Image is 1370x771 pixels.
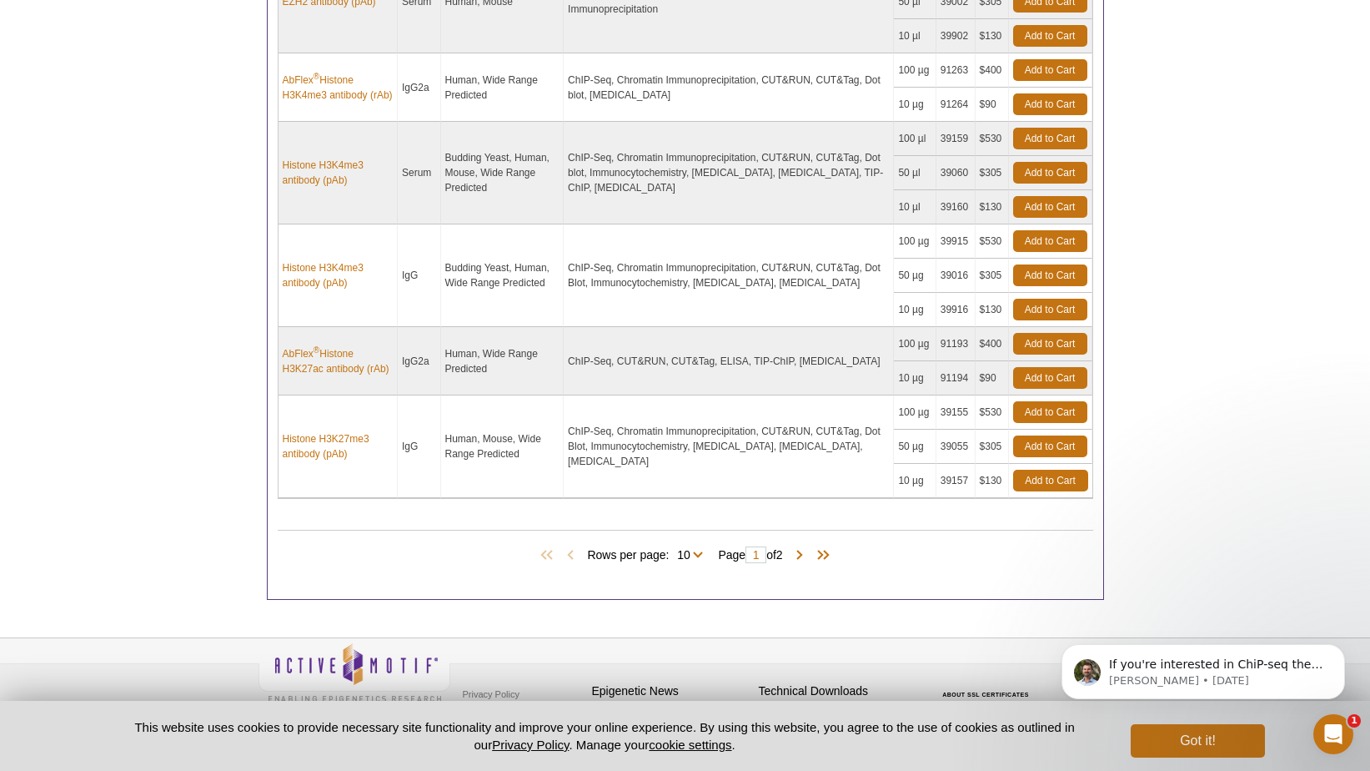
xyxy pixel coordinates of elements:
td: IgG2a [398,327,441,396]
td: IgG [398,224,441,327]
a: Add to Cart [1013,367,1087,389]
td: $130 [976,190,1009,224]
a: Add to Cart [1013,93,1087,115]
td: $305 [976,430,1009,464]
td: 39157 [936,464,976,498]
a: ABOUT SSL CERTIFICATES [942,692,1029,698]
td: 50 µg [894,259,936,293]
a: Add to Cart [1013,25,1087,47]
td: 39155 [936,396,976,430]
td: 39055 [936,430,976,464]
h2: Products (14) [278,530,1093,531]
td: IgG [398,396,441,498]
td: $305 [976,156,1009,190]
td: $530 [976,122,1009,156]
td: Budding Yeast, Human, Wide Range Predicted [441,224,565,327]
td: $400 [976,327,1009,361]
td: 10 µl [894,190,936,224]
td: 39159 [936,122,976,156]
a: Add to Cart [1013,436,1087,457]
h4: Technical Downloads [759,684,917,698]
td: 39016 [936,259,976,293]
a: Add to Cart [1013,59,1087,81]
td: $130 [976,464,1009,498]
td: Human, Wide Range Predicted [441,327,565,396]
td: 50 µg [894,430,936,464]
td: ChIP-Seq, CUT&RUN, CUT&Tag, ELISA, TIP-ChIP, [MEDICAL_DATA] [564,327,894,396]
td: 10 µg [894,88,936,122]
span: 1 [1347,714,1361,728]
sup: ® [314,72,319,81]
td: Budding Yeast, Human, Mouse, Wide Range Predicted [441,122,565,224]
span: Next Page [791,547,808,564]
span: Last Page [808,547,833,564]
a: Add to Cart [1013,333,1087,355]
a: Add to Cart [1013,299,1087,320]
td: 100 µg [894,327,936,361]
span: Page of [710,547,790,563]
td: Serum [398,122,441,224]
a: Add to Cart [1013,162,1087,184]
td: $530 [976,396,1009,430]
table: Click to Verify - This site chose Symantec SSL for secure e-commerce and confidential communicati... [926,668,1051,704]
td: 91264 [936,88,976,122]
td: 100 µl [894,122,936,156]
td: 10 µl [894,19,936,53]
td: $90 [976,88,1009,122]
a: Add to Cart [1013,128,1087,149]
a: Privacy Policy [492,738,569,752]
img: Active Motif, [258,638,450,706]
a: Histone H3K27me3 antibody (pAb) [283,431,393,461]
button: cookie settings [649,738,731,752]
a: Add to Cart [1013,196,1087,218]
td: 39902 [936,19,976,53]
td: 100 µg [894,224,936,259]
td: 100 µg [894,396,936,430]
td: 10 µg [894,464,936,498]
sup: ® [314,345,319,355]
p: This website uses cookies to provide necessary site functionality and improve your online experie... [106,718,1104,753]
a: AbFlex®Histone H3K4me3 antibody (rAb) [283,73,393,103]
td: 91263 [936,53,976,88]
td: Human, Mouse, Wide Range Predicted [441,396,565,498]
a: Add to Cart [1013,265,1087,286]
td: ChIP-Seq, Chromatin Immunoprecipitation, CUT&RUN, CUT&Tag, Dot blot, Immunocytochemistry, [MEDICA... [564,122,894,224]
h4: Epigenetic News [592,684,750,698]
a: Add to Cart [1013,470,1088,491]
td: 91194 [936,361,976,396]
td: $130 [976,19,1009,53]
a: Histone H3K4me3 antibody (pAb) [283,260,393,290]
td: IgG2a [398,53,441,122]
a: Add to Cart [1013,401,1087,423]
span: Previous Page [562,547,579,564]
td: 100 µg [894,53,936,88]
td: 91193 [936,327,976,361]
td: $400 [976,53,1009,88]
td: Human, Wide Range Predicted [441,53,565,122]
td: 39915 [936,224,976,259]
a: AbFlex®Histone H3K27ac antibody (rAb) [283,346,393,376]
a: Privacy Policy [459,682,524,707]
td: $130 [976,293,1009,327]
td: $530 [976,224,1009,259]
span: 2 [776,548,783,562]
td: 50 µl [894,156,936,190]
a: Add to Cart [1013,230,1087,252]
span: Rows per page: [587,546,710,562]
td: ChIP-Seq, Chromatin Immunoprecipitation, CUT&RUN, CUT&Tag, Dot blot, [MEDICAL_DATA] [564,53,894,122]
td: $90 [976,361,1009,396]
iframe: Intercom live chat [1313,714,1353,754]
td: 39060 [936,156,976,190]
span: First Page [537,547,562,564]
iframe: Intercom notifications message [1036,609,1370,726]
a: Histone H3K4me3 antibody (pAb) [283,158,393,188]
td: 10 µg [894,293,936,327]
td: ChIP-Seq, Chromatin Immunoprecipitation, CUT&RUN, CUT&Tag, Dot Blot, Immunocytochemistry, [MEDICA... [564,396,894,498]
td: $305 [976,259,1009,293]
button: Got it! [1131,724,1264,758]
td: 10 µg [894,361,936,396]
